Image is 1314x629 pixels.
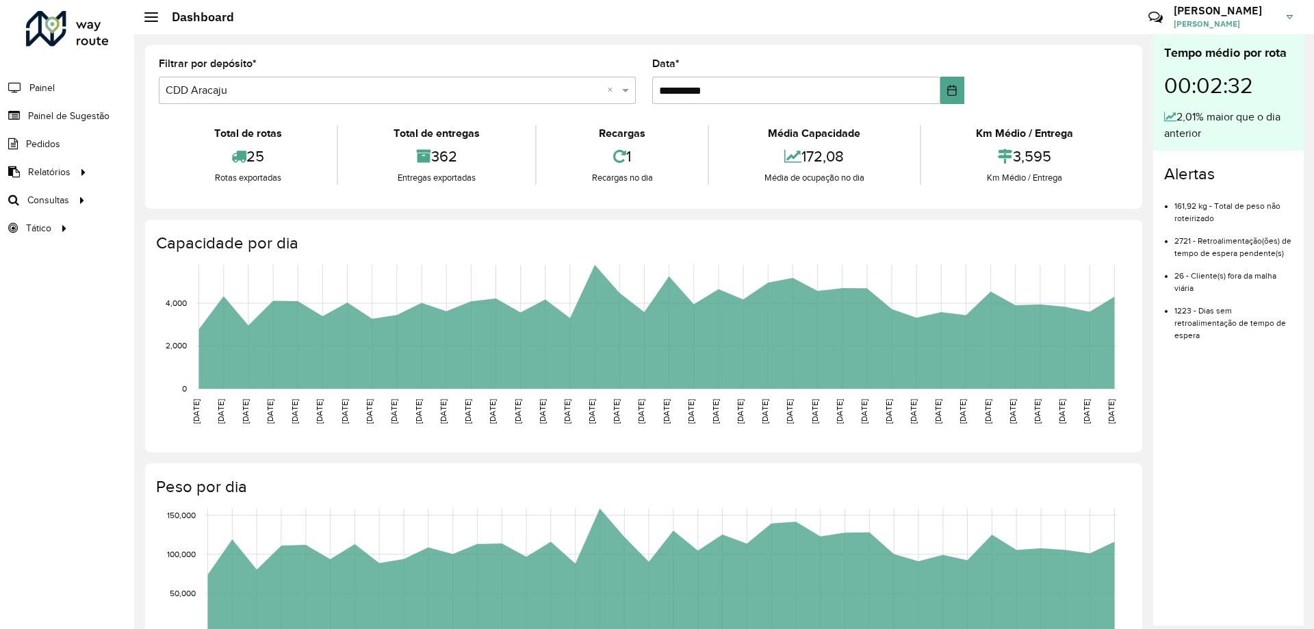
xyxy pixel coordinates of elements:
[785,399,794,424] text: [DATE]
[712,171,916,185] div: Média de ocupação no dia
[162,125,333,142] div: Total de rotas
[389,399,398,424] text: [DATE]
[540,171,704,185] div: Recargas no dia
[612,399,621,424] text: [DATE]
[1107,399,1116,424] text: [DATE]
[1174,4,1276,17] h3: [PERSON_NAME]
[711,399,720,424] text: [DATE]
[488,399,497,424] text: [DATE]
[860,399,868,424] text: [DATE]
[925,142,1125,171] div: 3,595
[958,399,967,424] text: [DATE]
[925,171,1125,185] div: Km Médio / Entrega
[159,55,257,72] label: Filtrar por depósito
[540,125,704,142] div: Recargas
[1174,294,1293,342] li: 1223 - Dias sem retroalimentação de tempo de espera
[1164,164,1293,184] h4: Alertas
[835,399,844,424] text: [DATE]
[1082,399,1091,424] text: [DATE]
[29,81,55,95] span: Painel
[1141,3,1170,32] a: Contato Rápido
[27,193,69,207] span: Consultas
[538,399,547,424] text: [DATE]
[166,342,187,350] text: 2,000
[540,142,704,171] div: 1
[340,399,349,424] text: [DATE]
[1164,62,1293,109] div: 00:02:32
[587,399,596,424] text: [DATE]
[686,399,695,424] text: [DATE]
[315,399,324,424] text: [DATE]
[1174,224,1293,259] li: 2721 - Retroalimentação(ões) de tempo de espera pendente(s)
[636,399,645,424] text: [DATE]
[513,399,522,424] text: [DATE]
[909,399,918,424] text: [DATE]
[156,233,1129,253] h4: Capacidade por dia
[925,125,1125,142] div: Km Médio / Entrega
[26,137,60,151] span: Pedidos
[1174,259,1293,294] li: 26 - Cliente(s) fora da malha viária
[166,298,187,307] text: 4,000
[940,77,964,104] button: Choose Date
[652,55,680,72] label: Data
[216,399,225,424] text: [DATE]
[712,125,916,142] div: Média Capacidade
[182,384,187,393] text: 0
[1057,399,1066,424] text: [DATE]
[1033,399,1042,424] text: [DATE]
[167,550,196,559] text: 100,000
[563,399,571,424] text: [DATE]
[365,399,374,424] text: [DATE]
[26,221,51,235] span: Tático
[162,142,333,171] div: 25
[463,399,472,424] text: [DATE]
[290,399,299,424] text: [DATE]
[342,125,531,142] div: Total de entregas
[1174,18,1276,30] span: [PERSON_NAME]
[342,171,531,185] div: Entregas exportadas
[28,165,70,179] span: Relatórios
[1164,109,1293,142] div: 2,01% maior que o dia anterior
[810,399,819,424] text: [DATE]
[1008,399,1017,424] text: [DATE]
[158,10,234,25] h2: Dashboard
[736,399,745,424] text: [DATE]
[162,171,333,185] div: Rotas exportadas
[439,399,448,424] text: [DATE]
[712,142,916,171] div: 172,08
[156,477,1129,497] h4: Peso por dia
[170,589,196,598] text: 50,000
[167,511,196,519] text: 150,000
[342,142,531,171] div: 362
[266,399,274,424] text: [DATE]
[241,399,250,424] text: [DATE]
[414,399,423,424] text: [DATE]
[1164,44,1293,62] div: Tempo médio por rota
[760,399,769,424] text: [DATE]
[192,399,201,424] text: [DATE]
[607,82,619,99] span: Clear all
[1174,190,1293,224] li: 161,92 kg - Total de peso não roteirizado
[28,109,109,123] span: Painel de Sugestão
[662,399,671,424] text: [DATE]
[933,399,942,424] text: [DATE]
[884,399,893,424] text: [DATE]
[983,399,992,424] text: [DATE]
